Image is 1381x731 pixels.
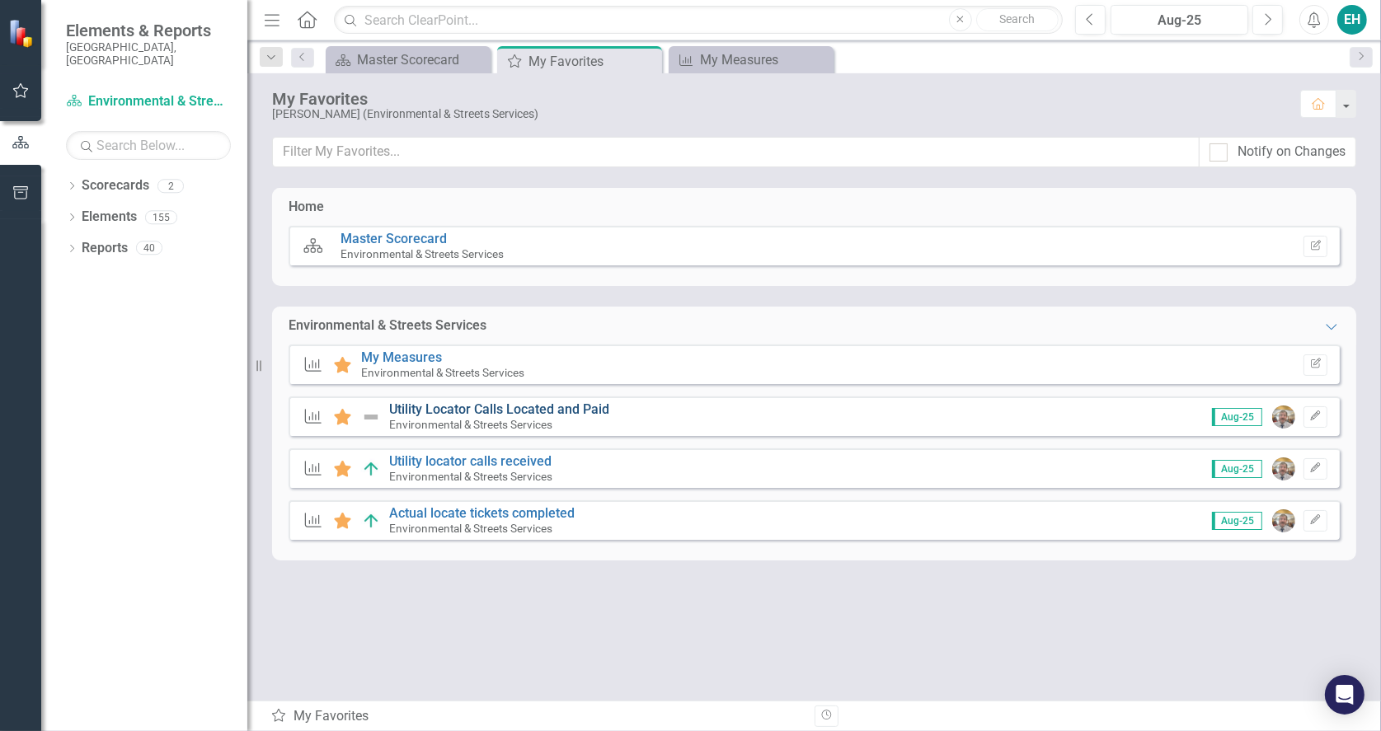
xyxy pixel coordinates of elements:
[389,522,552,535] small: Environmental & Streets Services
[1272,405,1295,429] img: Steve Hardee
[272,108,1284,120] div: [PERSON_NAME] (Environmental & Streets Services)
[389,505,575,521] a: Actual locate tickets completed
[1212,460,1262,478] span: Aug-25
[389,453,552,469] a: Utility locator calls received
[361,459,381,479] img: Above
[700,49,829,70] div: My Measures
[272,90,1284,108] div: My Favorites
[1111,5,1249,35] button: Aug-25
[82,208,137,227] a: Elements
[673,49,829,70] a: My Measures
[1238,143,1346,162] div: Notify on Changes
[361,511,381,531] img: Above
[289,316,486,335] div: Environmental & Streets Services
[270,707,802,726] div: My Favorites
[1272,509,1295,532] img: Steve Hardee
[357,49,486,70] div: Master Scorecard
[334,6,1062,35] input: Search ClearPoint...
[1116,11,1243,30] div: Aug-25
[361,366,524,379] small: Environmental & Streets Services
[528,51,658,72] div: My Favorites
[66,21,231,40] span: Elements & Reports
[341,231,447,246] a: Master Scorecard
[66,131,231,160] input: Search Below...
[1212,408,1262,426] span: Aug-25
[66,40,231,68] small: [GEOGRAPHIC_DATA], [GEOGRAPHIC_DATA]
[289,198,324,217] div: Home
[1303,236,1327,257] button: Set Home Page
[272,137,1200,167] input: Filter My Favorites...
[361,349,442,365] a: My Measures
[8,19,37,48] img: ClearPoint Strategy
[361,407,381,427] img: Not Defined
[389,470,552,483] small: Environmental & Streets Services
[157,179,184,193] div: 2
[82,176,149,195] a: Scorecards
[145,210,177,224] div: 155
[999,12,1035,26] span: Search
[976,8,1059,31] button: Search
[66,92,231,111] a: Environmental & Streets Services
[1272,457,1295,480] img: Steve Hardee
[389,418,552,431] small: Environmental & Streets Services
[136,241,162,255] div: 40
[330,49,486,70] a: Master Scorecard
[82,239,128,258] a: Reports
[1212,512,1262,530] span: Aug-25
[389,401,609,417] a: Utility Locator Calls Located and Paid
[1325,675,1365,715] div: Open Intercom Messenger
[341,247,504,260] small: Environmental & Streets Services
[1337,5,1367,35] button: EH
